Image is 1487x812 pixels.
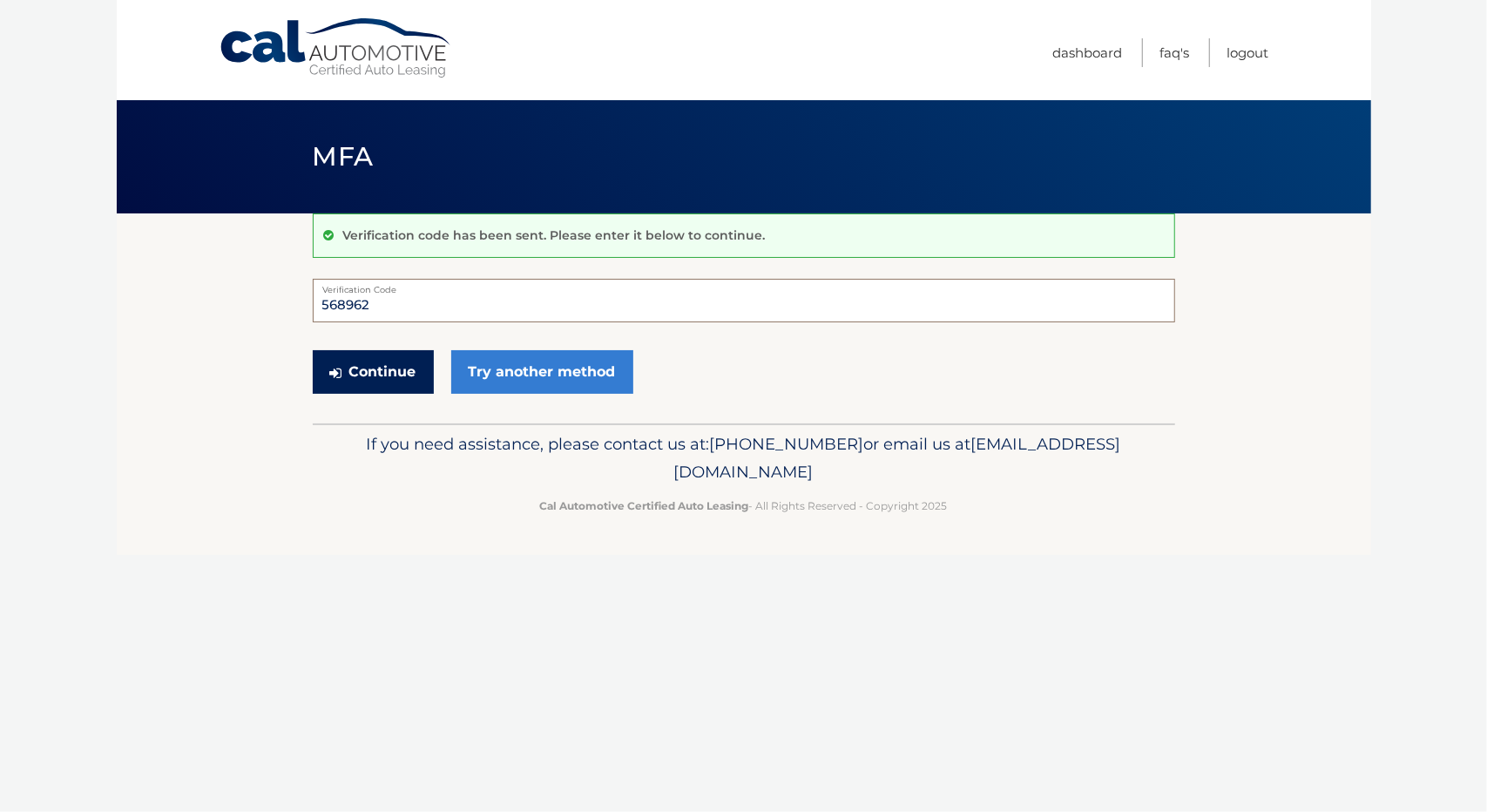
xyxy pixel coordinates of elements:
[674,434,1121,482] span: [EMAIL_ADDRESS][DOMAIN_NAME]
[324,430,1164,486] p: If you need assistance, please contact us at: or email us at
[313,279,1175,293] label: Verification Code
[1160,38,1190,67] a: FAQ's
[710,434,864,454] span: [PHONE_NUMBER]
[219,17,454,79] a: Cal Automotive
[1053,38,1123,67] a: Dashboard
[324,497,1164,515] p: - All Rights Reserved - Copyright 2025
[451,350,633,394] a: Try another method
[313,350,434,394] button: Continue
[313,140,374,173] span: MFA
[540,499,749,512] strong: Cal Automotive Certified Auto Leasing
[343,227,766,243] p: Verification code has been sent. Please enter it below to continue.
[313,279,1175,322] input: Verification Code
[1227,38,1269,67] a: Logout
